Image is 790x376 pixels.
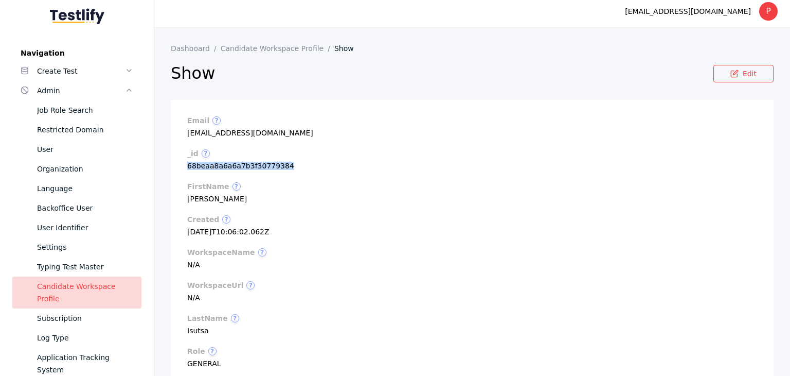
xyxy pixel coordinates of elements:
a: Restricted Domain [12,120,141,140]
div: User Identifier [37,221,133,234]
section: [PERSON_NAME] [187,182,757,203]
section: [EMAIL_ADDRESS][DOMAIN_NAME] [187,116,757,137]
label: Navigation [12,49,141,57]
div: Job Role Search [37,104,133,116]
div: [EMAIL_ADDRESS][DOMAIN_NAME] [625,5,751,18]
label: workspaceUrl [187,281,757,289]
span: ? [208,347,217,355]
a: Language [12,179,141,198]
label: workspaceName [187,248,757,257]
a: Log Type [12,328,141,348]
section: 68beaa8a6a6a7b3f30779384 [187,149,757,170]
span: ? [231,314,239,322]
div: Typing Test Master [37,261,133,273]
a: Candidate Workspace Profile [12,277,141,309]
span: ? [212,116,221,125]
a: Subscription [12,309,141,328]
a: User [12,140,141,159]
span: ? [232,182,241,191]
div: Backoffice User [37,202,133,214]
a: Dashboard [171,44,221,53]
span: ? [246,281,255,289]
div: P [759,2,778,21]
div: Organization [37,163,133,175]
label: created [187,215,757,224]
a: Edit [713,65,774,82]
a: User Identifier [12,218,141,237]
section: N/A [187,248,757,269]
div: Log Type [37,332,133,344]
h2: Show [171,63,713,83]
label: role [187,347,757,355]
div: Admin [37,84,125,97]
label: firstName [187,182,757,191]
div: Restricted Domain [37,124,133,136]
span: ? [258,248,266,257]
label: email [187,116,757,125]
a: Organization [12,159,141,179]
label: lastName [187,314,757,322]
section: Isutsa [187,314,757,335]
div: Language [37,182,133,195]
a: Settings [12,237,141,257]
div: Create Test [37,65,125,77]
div: Application Tracking System [37,351,133,376]
section: [DATE]T10:06:02.062Z [187,215,757,236]
img: Testlify - Backoffice [50,8,104,24]
span: ? [202,149,210,158]
div: Settings [37,241,133,253]
section: GENERAL [187,347,757,368]
a: Candidate Workspace Profile [221,44,334,53]
span: ? [222,215,230,224]
section: N/A [187,281,757,302]
div: Subscription [37,312,133,324]
label: _id [187,149,757,158]
a: Backoffice User [12,198,141,218]
a: Job Role Search [12,100,141,120]
a: Show [334,44,362,53]
a: Typing Test Master [12,257,141,277]
div: User [37,143,133,156]
div: Candidate Workspace Profile [37,280,133,305]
